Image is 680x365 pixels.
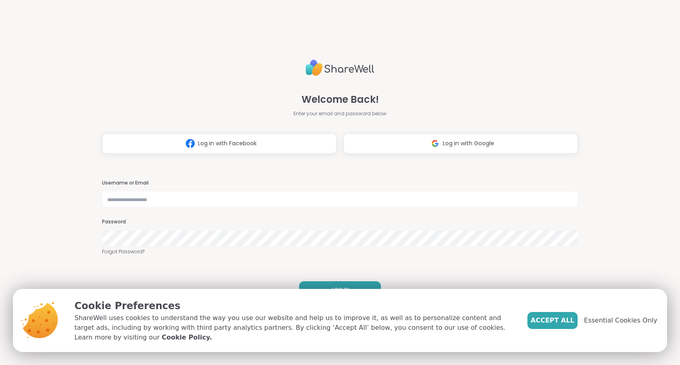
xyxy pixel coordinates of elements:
[102,248,578,255] a: Forgot Password?
[102,134,337,154] button: Log in with Facebook
[74,299,514,313] p: Cookie Preferences
[527,312,578,329] button: Accept All
[299,281,381,298] button: LOG IN
[102,180,578,187] h3: Username or Email
[102,219,578,225] h3: Password
[427,136,443,151] img: ShareWell Logomark
[531,316,574,325] span: Accept All
[161,333,212,342] a: Cookie Policy.
[331,286,349,293] span: LOG IN
[584,316,657,325] span: Essential Cookies Only
[293,110,387,117] span: Enter your email and password below
[343,134,578,154] button: Log in with Google
[74,313,514,342] p: ShareWell uses cookies to understand the way you use our website and help us to improve it, as we...
[198,139,257,148] span: Log in with Facebook
[443,139,494,148] span: Log in with Google
[302,92,379,107] span: Welcome Back!
[306,56,374,79] img: ShareWell Logo
[183,136,198,151] img: ShareWell Logomark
